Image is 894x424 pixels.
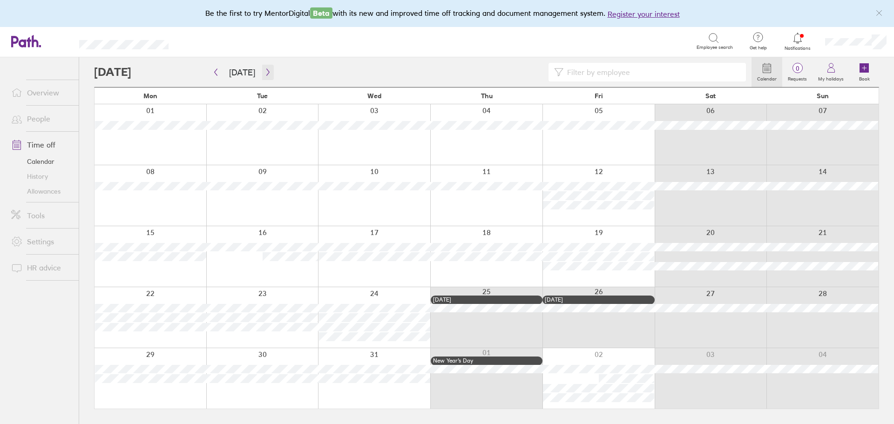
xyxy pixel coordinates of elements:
[4,109,79,128] a: People
[367,92,381,100] span: Wed
[849,57,879,87] a: Book
[4,206,79,225] a: Tools
[853,74,875,82] label: Book
[4,232,79,251] a: Settings
[4,154,79,169] a: Calendar
[194,37,217,45] div: Search
[783,32,813,51] a: Notifications
[4,258,79,277] a: HR advice
[205,7,689,20] div: Be the first to try MentorDigital with its new and improved time off tracking and document manage...
[782,57,813,87] a: 0Requests
[222,65,263,80] button: [DATE]
[813,74,849,82] label: My holidays
[4,135,79,154] a: Time off
[752,57,782,87] a: Calendar
[783,46,813,51] span: Notifications
[817,92,829,100] span: Sun
[782,65,813,72] span: 0
[433,357,541,364] div: New Year’s Day
[545,296,652,303] div: [DATE]
[563,63,740,81] input: Filter by employee
[705,92,716,100] span: Sat
[481,92,493,100] span: Thu
[4,184,79,199] a: Allowances
[4,169,79,184] a: History
[782,74,813,82] label: Requests
[433,296,541,303] div: [DATE]
[743,45,773,51] span: Get help
[257,92,268,100] span: Tue
[143,92,157,100] span: Mon
[813,57,849,87] a: My holidays
[697,45,733,50] span: Employee search
[752,74,782,82] label: Calendar
[608,8,680,20] button: Register your interest
[310,7,332,19] span: Beta
[595,92,603,100] span: Fri
[4,83,79,102] a: Overview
